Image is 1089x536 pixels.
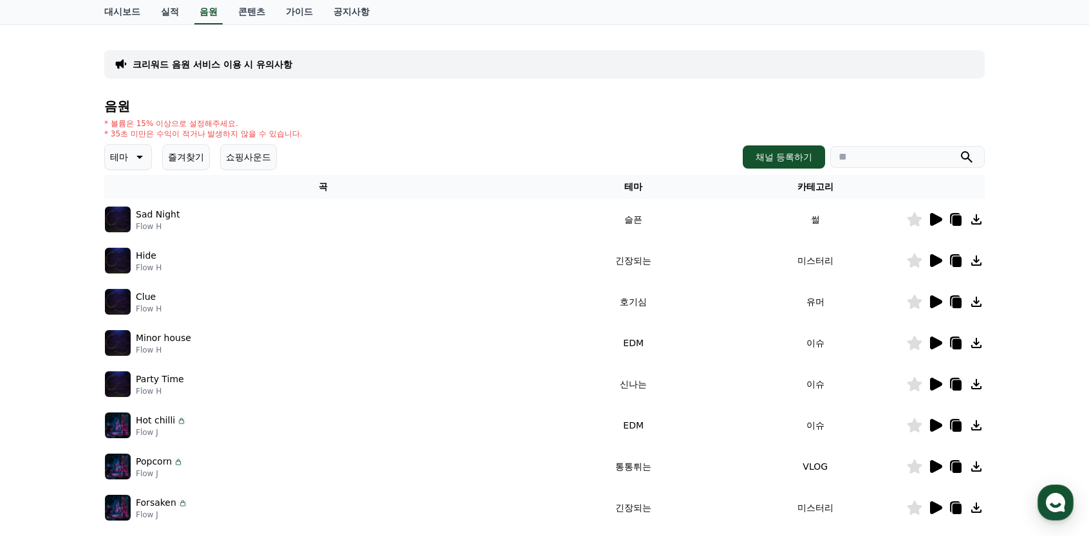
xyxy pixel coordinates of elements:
[105,330,131,356] img: music
[136,414,175,427] p: Hot chilli
[543,405,725,446] td: EDM
[105,289,131,315] img: music
[105,495,131,521] img: music
[85,408,166,440] a: 대화
[136,345,191,355] p: Flow H
[136,208,180,221] p: Sad Night
[105,371,131,397] img: music
[104,175,543,199] th: 곡
[105,248,131,273] img: music
[543,281,725,322] td: 호기심
[136,468,183,479] p: Flow J
[136,427,187,438] p: Flow J
[136,496,176,510] p: Forsaken
[724,364,906,405] td: 이슈
[162,144,210,170] button: 즐겨찾기
[543,487,725,528] td: 긴장되는
[724,281,906,322] td: 유머
[724,199,906,240] td: 썰
[104,99,985,113] h4: 음원
[166,408,247,440] a: 설정
[133,58,292,71] a: 크리워드 음원 서비스 이용 시 유의사항
[199,427,214,438] span: 설정
[104,129,302,139] p: * 35초 미만은 수익이 적거나 발생하지 않을 수 있습니다.
[105,454,131,479] img: music
[724,322,906,364] td: 이슈
[136,304,162,314] p: Flow H
[543,175,725,199] th: 테마
[136,221,180,232] p: Flow H
[543,446,725,487] td: 통통튀는
[136,290,156,304] p: Clue
[118,428,133,438] span: 대화
[104,118,302,129] p: * 볼륨은 15% 이상으로 설정해주세요.
[136,510,188,520] p: Flow J
[724,405,906,446] td: 이슈
[543,240,725,281] td: 긴장되는
[105,412,131,438] img: music
[724,240,906,281] td: 미스터리
[41,427,48,438] span: 홈
[104,144,152,170] button: 테마
[543,322,725,364] td: EDM
[136,263,162,273] p: Flow H
[743,145,825,169] button: 채널 등록하기
[724,175,906,199] th: 카테고리
[220,144,277,170] button: 쇼핑사운드
[110,148,128,166] p: 테마
[136,386,184,396] p: Flow H
[4,408,85,440] a: 홈
[105,207,131,232] img: music
[136,373,184,386] p: Party Time
[543,364,725,405] td: 신나는
[724,446,906,487] td: VLOG
[543,199,725,240] td: 슬픈
[136,249,156,263] p: Hide
[724,487,906,528] td: 미스터리
[136,455,172,468] p: Popcorn
[136,331,191,345] p: Minor house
